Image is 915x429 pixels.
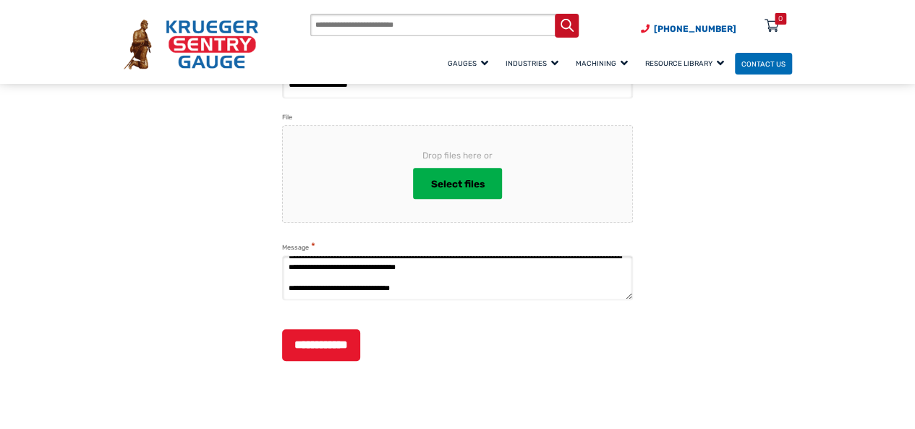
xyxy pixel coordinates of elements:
[569,51,639,76] a: Machining
[641,22,736,35] a: Phone Number (920) 434-8860
[306,149,609,162] span: Drop files here or
[741,59,786,67] span: Contact Us
[441,51,499,76] a: Gauges
[448,59,488,67] span: Gauges
[576,59,628,67] span: Machining
[778,13,783,25] div: 0
[499,51,569,76] a: Industries
[735,53,792,75] a: Contact Us
[282,112,292,123] label: File
[413,168,502,199] button: select files, file
[645,59,724,67] span: Resource Library
[124,20,258,69] img: Krueger Sentry Gauge
[654,24,736,34] span: [PHONE_NUMBER]
[506,59,558,67] span: Industries
[282,241,315,253] label: Message
[639,51,735,76] a: Resource Library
